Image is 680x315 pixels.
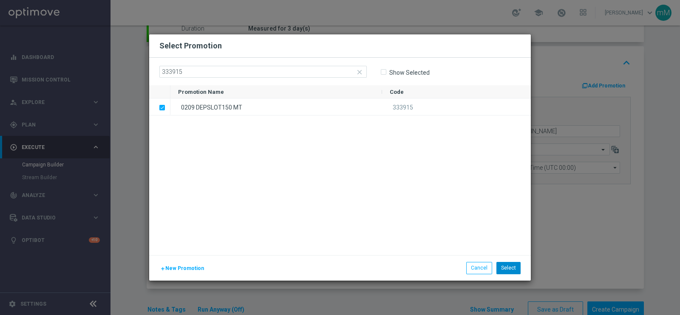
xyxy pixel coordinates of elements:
[159,41,222,51] h2: Select Promotion
[170,98,531,115] div: Press SPACE to deselect this row.
[178,89,224,95] span: Promotion Name
[390,89,404,95] span: Code
[149,98,170,115] div: Press SPACE to deselect this row.
[170,98,382,115] div: 0209 DEPSLOT150 MT
[159,66,367,78] input: Search by Promotion name or Promo code
[159,264,205,273] button: New Promotion
[356,68,363,76] i: close
[496,262,521,274] button: Select
[389,69,430,76] label: Show Selected
[393,104,413,111] span: 333915
[165,265,204,271] span: New Promotion
[160,266,165,271] i: add
[466,262,492,274] button: Cancel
